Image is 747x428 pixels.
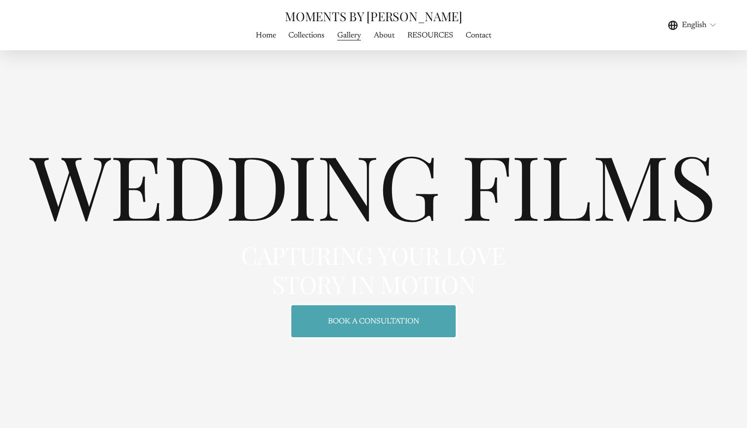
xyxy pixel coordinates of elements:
[407,29,453,42] a: RESOURCES
[337,29,361,42] a: folder dropdown
[290,304,458,339] a: BOOK A CONSULTATION
[256,29,276,42] a: Home
[668,18,717,32] div: language picker
[30,140,716,228] h1: WEDDING FILMS
[374,29,394,42] a: About
[682,19,707,31] span: English
[288,29,324,42] a: Collections
[337,30,361,41] span: Gallery
[285,8,462,24] a: MOMENTS BY [PERSON_NAME]
[241,239,511,300] span: CAPTURING YOUR LOVE STORY IN MOTION
[466,29,491,42] a: Contact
